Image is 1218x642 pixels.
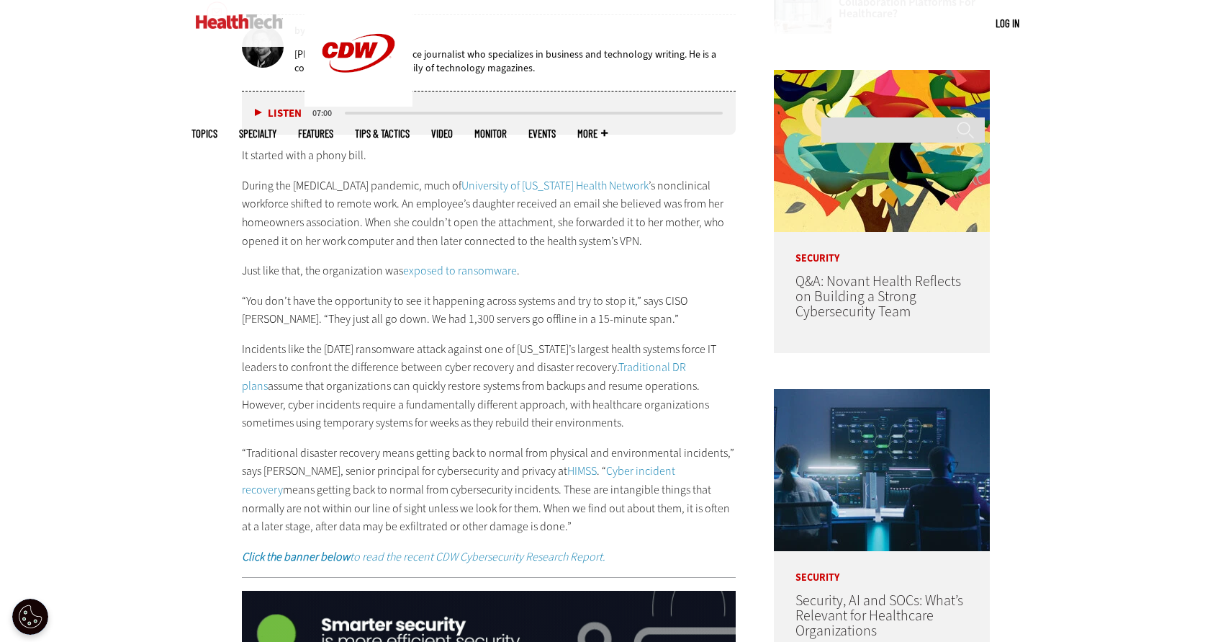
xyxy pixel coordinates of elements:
[795,272,961,321] a: Q&A: Novant Health Reflects on Building a Strong Cybersecurity Team
[12,599,48,635] div: Cookie Settings
[996,17,1019,30] a: Log in
[567,463,597,478] a: HIMSS
[242,549,350,564] strong: Click the banner below
[191,128,217,139] span: Topics
[242,444,736,536] p: “Traditional disaster recovery means getting back to normal from physical and environmental incid...
[242,549,605,564] a: Click the banner belowto read the recent CDW Cybersecurity Research Report.
[242,177,736,250] p: During the [MEDICAL_DATA] pandemic, much of ’s nonclinical workforce shifted to remote work. An e...
[774,389,990,551] img: security team in high-tech computer room
[242,340,736,432] p: Incidents like the [DATE] ransomware attack against one of [US_STATE]’s largest health systems fo...
[461,178,649,193] a: University of [US_STATE] Health Network
[774,70,990,232] img: abstract illustration of a tree
[528,128,556,139] a: Events
[242,262,736,280] p: Just like that, the organization was .
[774,551,990,583] p: Security
[996,16,1019,31] div: User menu
[774,232,990,264] p: Security
[196,14,283,29] img: Home
[12,599,48,635] button: Open Preferences
[304,95,412,110] a: CDW
[298,128,333,139] a: Features
[242,549,605,564] em: to read the recent CDW Cybersecurity Research Report.
[474,128,507,139] a: MonITor
[577,128,608,139] span: More
[431,128,453,139] a: Video
[242,292,736,329] p: “You don’t have the opportunity to see it happening across systems and try to stop it,” says CISO...
[239,128,276,139] span: Specialty
[795,591,963,641] a: Security, AI and SOCs: What’s Relevant for Healthcare Organizations
[403,263,517,278] a: exposed to ransomware
[355,128,410,139] a: Tips & Tactics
